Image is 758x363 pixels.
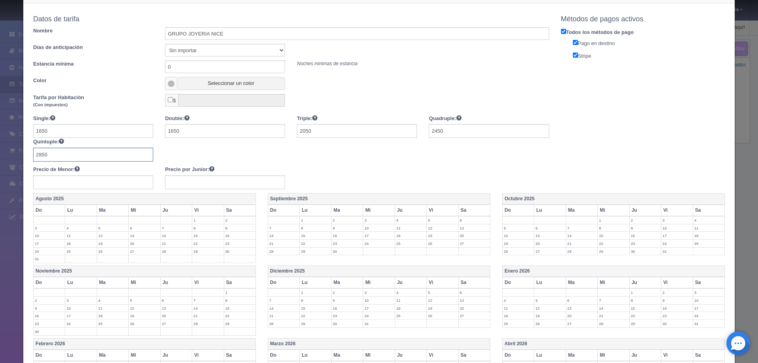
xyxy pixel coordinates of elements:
label: 20 [459,305,490,312]
th: Marzo 2026 [268,338,490,350]
label: 6 [459,216,490,224]
label: 20 [161,312,192,320]
label: 4 [503,297,534,304]
th: Do [268,205,299,216]
label: 15 [224,305,255,312]
label: 17 [693,305,724,312]
label: 12 [503,232,534,239]
label: 10 [363,224,394,232]
label: 14 [598,305,629,312]
label: 5 [427,216,458,224]
label: 19 [97,240,128,247]
label: Stripe [567,51,731,60]
label: 14 [268,305,299,312]
input: Stripe [573,53,578,58]
label: 24 [65,320,96,327]
label: 3 [661,216,692,224]
label: 26 [427,240,458,247]
label: 1 [300,289,331,296]
label: 7 [268,297,299,304]
label: Nombre [27,27,159,35]
label: 29 [224,320,255,327]
label: 13 [459,224,490,232]
label: 27 [459,240,490,247]
label: 3 [363,289,394,296]
th: Mi [363,205,395,216]
label: 21 [161,240,192,247]
label: Tarifa por Habitación [27,94,159,109]
label: 5 [427,289,458,296]
label: 13 [129,232,160,239]
label: 23 [332,240,363,247]
label: 30 [224,248,255,255]
label: 19 [129,312,160,320]
label: 4 [395,216,426,224]
label: 17 [65,312,96,320]
th: Do [34,277,65,288]
label: 31 [693,320,724,327]
label: 19 [534,312,565,320]
label: 30 [34,328,65,335]
label: 25 [395,240,426,247]
th: Ju [160,350,192,361]
label: 28 [598,320,629,327]
label: Estancia mínima [27,60,159,68]
th: Sa [458,205,490,216]
label: 15 [192,232,223,239]
th: Ju [160,205,192,216]
label: 12 [534,305,565,312]
label: 7 [566,224,597,232]
label: 21 [268,240,299,247]
th: Octubre 2025 [502,193,724,205]
label: 12 [97,232,128,239]
label: 6 [161,297,192,304]
label: Quadruple: [429,115,461,122]
label: 18 [693,232,724,239]
label: 14 [161,232,192,239]
th: Sa [693,277,724,288]
th: Do [268,277,299,288]
label: 22 [224,312,255,320]
th: Ma [97,277,128,288]
label: 16 [661,305,692,312]
label: 28 [161,248,192,255]
label: Triple: [297,115,317,122]
label: Single: [33,115,55,122]
th: Mi [598,205,629,216]
th: Sa [693,205,724,216]
th: Sa [224,205,255,216]
th: Vi [192,205,224,216]
th: Ma [331,350,363,361]
label: 26 [503,248,534,255]
th: Abril 2026 [502,338,724,350]
span: $ [165,94,178,107]
th: Lu [65,277,97,288]
label: 13 [566,305,597,312]
label: 1 [300,216,331,224]
label: 31 [363,320,394,327]
label: 28 [268,248,299,255]
th: Ju [395,205,426,216]
th: Do [268,350,299,361]
label: 3 [363,216,394,224]
label: 3 [65,297,96,304]
th: Sa [224,277,255,288]
label: 10 [34,232,65,239]
label: 13 [161,305,192,312]
i: Noches minimas de estancia [297,61,357,66]
label: 23 [224,240,255,247]
label: 23 [661,312,692,320]
label: 12 [427,224,458,232]
label: 7 [192,297,223,304]
label: 18 [65,240,96,247]
label: 27 [161,320,192,327]
label: 7 [268,224,299,232]
th: Ju [629,205,661,216]
label: 16 [34,312,65,320]
label: 10 [661,224,692,232]
th: Ju [629,277,661,288]
label: 15 [598,232,629,239]
label: 4 [395,289,426,296]
label: 9 [332,224,363,232]
label: 25 [395,312,426,320]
